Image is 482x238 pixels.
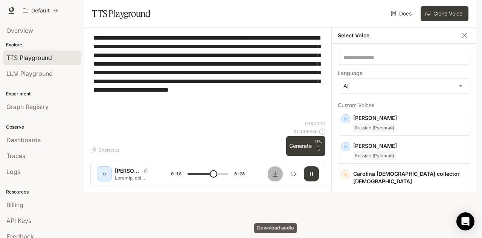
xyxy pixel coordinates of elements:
[115,167,141,175] p: [PERSON_NAME]
[353,114,467,122] p: [PERSON_NAME]
[98,168,110,180] div: D
[286,166,301,181] button: Inspect
[389,6,415,21] a: Docs
[315,139,322,148] p: CTRL +
[353,151,396,160] span: Russian (Русский)
[90,144,122,156] button: Shortcuts
[353,170,467,185] p: Carolina [DEMOGRAPHIC_DATA] collector [DEMOGRAPHIC_DATA]
[421,6,468,21] button: Clone Voice
[141,169,151,173] button: Copy Voice ID
[268,166,283,181] button: Download audio
[254,223,297,233] div: Download audio
[20,3,61,18] button: All workspaces
[92,6,150,21] h1: TTS Playground
[456,212,474,230] div: Open Intercom Messenger
[115,175,153,181] p: Loremip, dol sitam. Consecte, Adipi Elitseddoe, t inc u labo etdolore m aliquaenimadmi — veniamq ...
[338,71,363,76] p: Language
[171,170,182,178] span: 0:18
[353,123,396,132] span: Russian (Русский)
[31,8,50,14] p: Default
[286,136,325,156] button: GenerateCTRL +⏎
[338,103,470,108] p: Custom Voices
[234,170,245,178] span: 0:28
[315,139,322,153] p: ⏎
[353,142,467,150] p: [PERSON_NAME]
[338,79,470,93] div: All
